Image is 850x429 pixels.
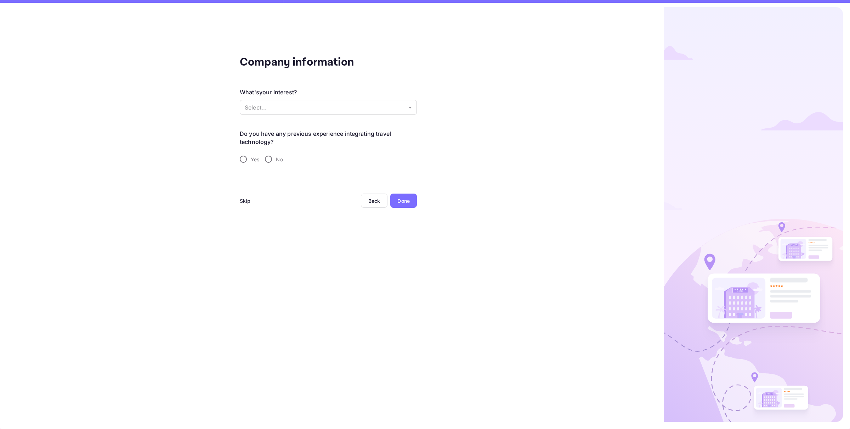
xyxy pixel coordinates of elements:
[397,197,410,205] div: Done
[240,100,417,115] div: Without label
[368,198,380,204] div: Back
[240,152,417,167] div: travel-experience
[276,156,283,163] span: No
[630,7,843,422] img: logo
[240,130,417,146] legend: Do you have any previous experience integrating travel technology?
[251,156,259,163] span: Yes
[240,88,297,96] div: What's your interest?
[240,54,381,71] div: Company information
[240,197,251,205] div: Skip
[245,103,406,112] p: Select...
